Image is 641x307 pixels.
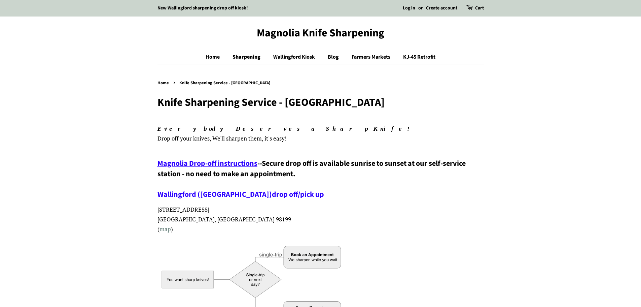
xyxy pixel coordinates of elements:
span: Secure drop off is available sunrise to sunset at our self-service station - no need to make an a... [157,158,466,200]
span: › [173,78,177,87]
li: or [418,4,423,12]
a: New Wallingford sharpening drop off kiosk! [157,5,248,11]
a: KJ-45 Retrofit [398,50,435,64]
span: Knife Sharpening Service - [GEOGRAPHIC_DATA] [179,80,272,86]
p: , We'll sharpen them, it's easy! [157,124,484,144]
h1: Knife Sharpening Service - [GEOGRAPHIC_DATA] [157,96,484,109]
span: [STREET_ADDRESS] [GEOGRAPHIC_DATA], [GEOGRAPHIC_DATA] 98199 ( ) [157,206,291,233]
a: Log in [403,5,415,11]
a: Blog [323,50,346,64]
nav: breadcrumbs [157,80,484,87]
a: Wallingford ([GEOGRAPHIC_DATA]) [157,189,272,200]
a: drop off/pick up [272,189,324,200]
span: Drop off your knives [157,134,210,142]
a: Magnolia Knife Sharpening [157,27,484,39]
a: Farmers Markets [347,50,397,64]
a: Create account [426,5,457,11]
a: Magnolia Drop-off instructions [157,158,257,169]
a: map [159,225,171,233]
a: Home [206,50,226,64]
a: Cart [475,4,484,12]
span: -- [257,158,262,169]
a: Sharpening [227,50,267,64]
a: Wallingford Kiosk [268,50,322,64]
em: Everybody Deserves a Sharp Knife! [157,125,415,132]
a: Home [157,80,171,86]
